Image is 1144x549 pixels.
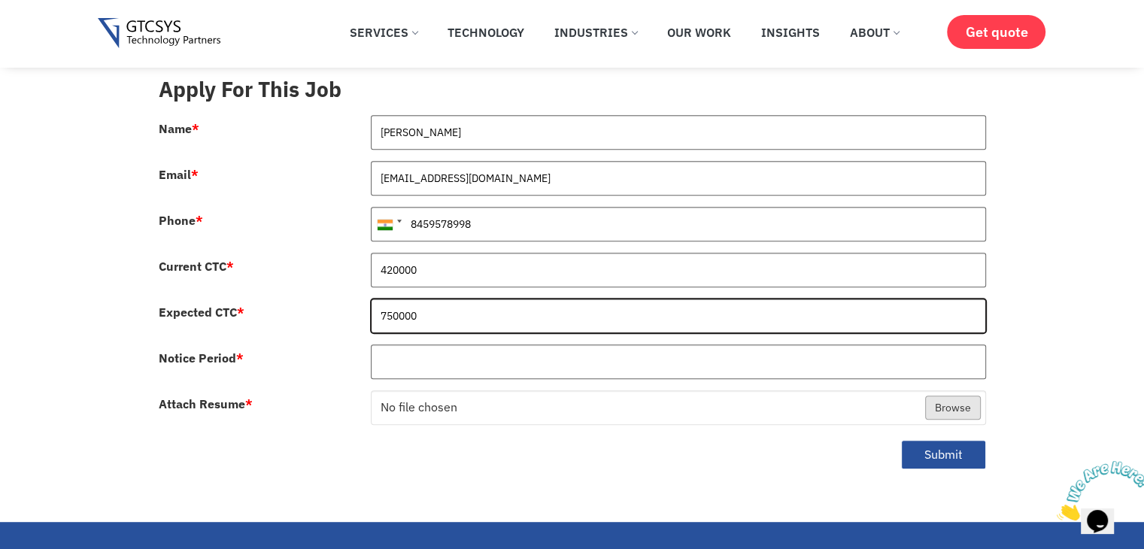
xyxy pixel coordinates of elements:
[159,123,199,135] label: Name
[159,77,986,102] h3: Apply For This Job
[901,440,986,469] button: Submit
[338,16,429,49] a: Services
[1051,455,1144,526] iframe: chat widget
[159,306,244,318] label: Expected CTC
[159,352,244,364] label: Notice Period
[965,24,1027,40] span: Get quote
[543,16,648,49] a: Industries
[750,16,831,49] a: Insights
[436,16,536,49] a: Technology
[947,15,1045,49] a: Get quote
[371,207,986,241] input: 081234 56789
[159,260,234,272] label: Current CTC
[159,168,199,180] label: Email
[159,398,253,410] label: Attach Resume
[656,16,742,49] a: Our Work
[98,18,220,49] img: Gtcsys logo
[6,6,99,65] img: Chat attention grabber
[372,208,406,241] div: India (भारत): +91
[159,214,203,226] label: Phone
[839,16,910,49] a: About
